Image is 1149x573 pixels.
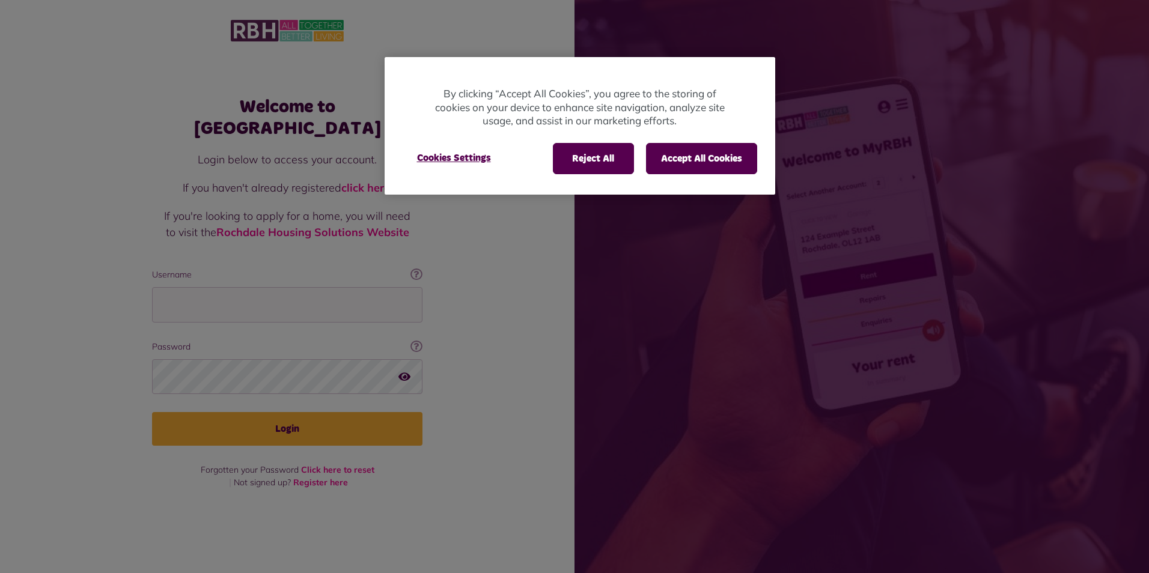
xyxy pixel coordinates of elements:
button: Cookies Settings [403,143,505,173]
div: Cookie banner [385,57,775,195]
p: By clicking “Accept All Cookies”, you agree to the storing of cookies on your device to enhance s... [433,87,727,128]
button: Accept All Cookies [646,143,757,174]
button: Reject All [553,143,634,174]
div: Privacy [385,57,775,195]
